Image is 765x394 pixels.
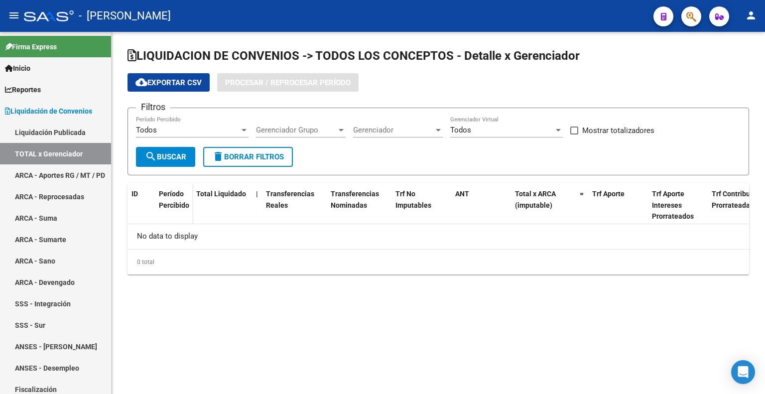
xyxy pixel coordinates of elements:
datatable-header-cell: ANT [451,183,511,227]
span: Total x ARCA (imputable) [515,190,556,209]
datatable-header-cell: Transferencias Reales [262,183,327,227]
mat-icon: delete [212,150,224,162]
span: | [256,190,258,198]
datatable-header-cell: Total x ARCA (imputable) [511,183,576,227]
span: Transferencias Reales [266,190,314,209]
span: Gerenciador [353,126,434,134]
span: Procesar / Reprocesar período [225,78,351,87]
mat-icon: person [745,9,757,21]
datatable-header-cell: ID [127,183,155,225]
span: Borrar Filtros [212,152,284,161]
span: ID [131,190,138,198]
datatable-header-cell: Trf No Imputables [391,183,451,227]
span: Reportes [5,84,41,95]
span: Mostrar totalizadores [582,125,654,136]
datatable-header-cell: = [576,183,588,227]
span: Buscar [145,152,186,161]
span: Todos [136,126,157,134]
span: Trf Contribucion Prorrateada [712,190,764,209]
datatable-header-cell: Trf Aporte [588,183,648,227]
div: No data to display [127,224,749,249]
span: Liquidación de Convenios [5,106,92,117]
button: Buscar [136,147,195,167]
span: = [580,190,584,198]
span: Transferencias Nominadas [331,190,379,209]
datatable-header-cell: Transferencias Nominadas [327,183,391,227]
span: ANT [455,190,469,198]
button: Exportar CSV [127,73,210,92]
span: Todos [450,126,471,134]
datatable-header-cell: Trf Aporte Intereses Prorrateados [648,183,708,227]
mat-icon: cloud_download [135,76,147,88]
datatable-header-cell: | [252,183,262,227]
span: Firma Express [5,41,57,52]
button: Borrar Filtros [203,147,293,167]
span: Inicio [5,63,30,74]
div: 0 total [127,250,749,274]
mat-icon: search [145,150,157,162]
h3: Filtros [136,100,170,114]
span: Total Liquidado [196,190,246,198]
span: Trf Aporte [592,190,625,198]
span: Gerenciador Grupo [256,126,337,134]
span: Trf No Imputables [395,190,431,209]
span: Período Percibido [159,190,189,209]
span: - [PERSON_NAME] [79,5,171,27]
span: LIQUIDACION DE CONVENIOS -> TODOS LOS CONCEPTOS - Detalle x Gerenciador [127,49,580,63]
div: Open Intercom Messenger [731,360,755,384]
datatable-header-cell: Total Liquidado [192,183,252,227]
datatable-header-cell: Período Percibido [155,183,192,225]
mat-icon: menu [8,9,20,21]
span: Trf Aporte Intereses Prorrateados [652,190,694,221]
span: Exportar CSV [135,78,202,87]
button: Procesar / Reprocesar período [217,73,359,92]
